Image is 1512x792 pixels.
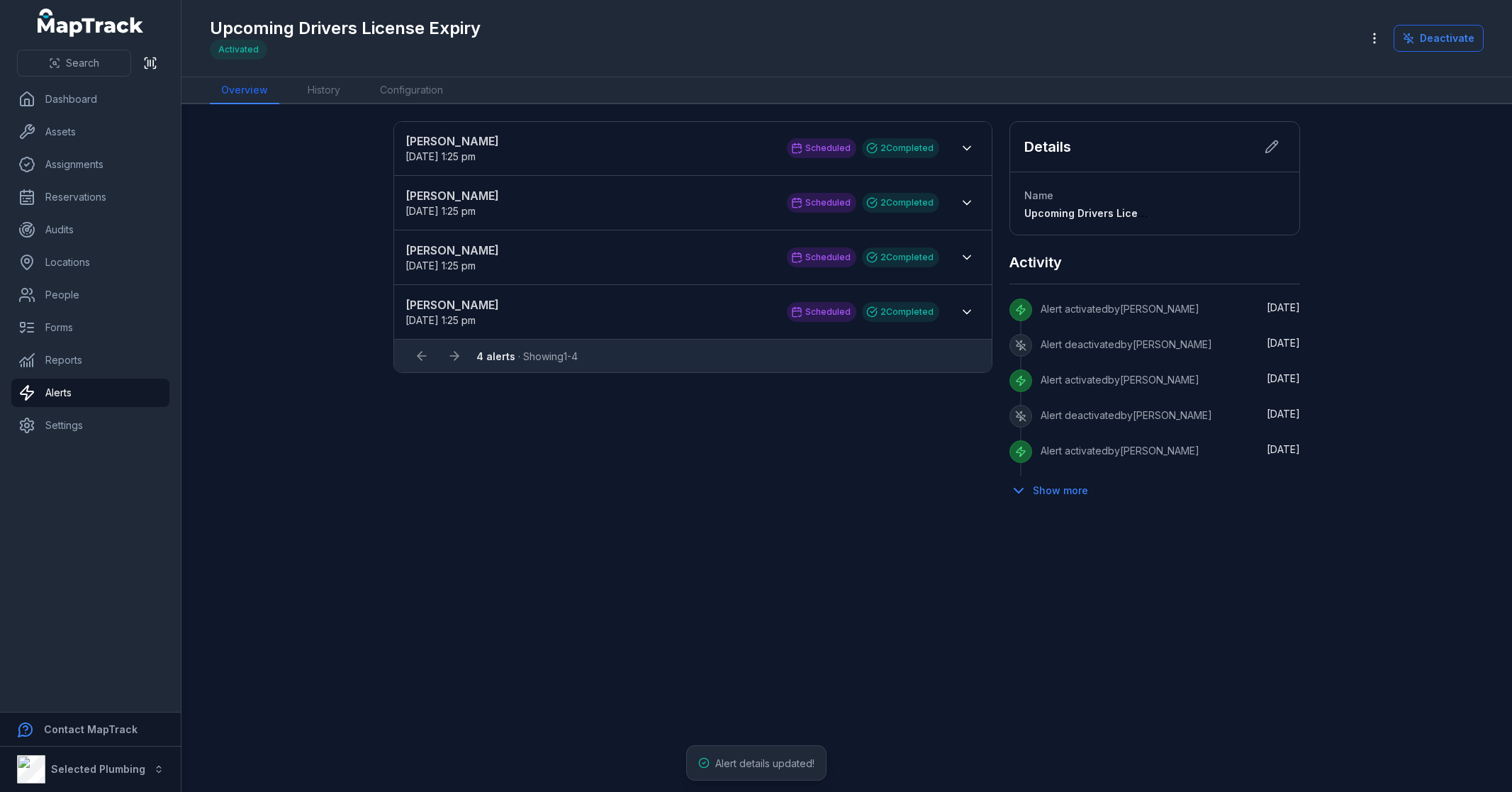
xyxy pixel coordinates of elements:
[210,17,481,40] h1: Upcoming Drivers License Expiry
[11,313,169,342] a: Forms
[405,296,773,313] strong: [PERSON_NAME]
[862,138,939,158] div: 2 Completed
[715,757,814,769] span: Alert details updated!
[11,118,169,146] a: Assets
[1394,25,1484,52] button: Deactivate
[1267,408,1300,420] span: [DATE]
[38,9,144,37] a: MapTrack
[11,183,169,211] a: Reservations
[405,133,773,150] strong: [PERSON_NAME]
[17,50,131,77] button: Search
[1009,252,1062,272] h2: Activity
[405,205,476,217] span: [DATE] 1:25 pm
[11,248,169,277] a: Locations
[405,296,773,328] a: [PERSON_NAME][DATE] 1:25 pm
[862,193,939,213] div: 2 Completed
[862,247,939,267] div: 2 Completed
[44,723,138,735] strong: Contact MapTrack
[1041,409,1212,421] span: Alert deactivated by [PERSON_NAME]
[11,411,169,440] a: Settings
[11,216,169,244] a: Audits
[405,150,476,162] time: 8/25/2025, 1:25:00 PM
[405,260,476,272] time: 8/25/2025, 1:25:00 PM
[210,77,279,104] a: Overview
[1009,476,1097,506] button: Show more
[11,346,169,374] a: Reports
[1267,337,1300,349] span: [DATE]
[787,247,856,267] div: Scheduled
[787,193,856,213] div: Scheduled
[405,205,476,217] time: 8/25/2025, 1:25:00 PM
[210,40,267,60] div: Activated
[1267,301,1300,313] time: 8/18/2025, 2:31:52 PM
[1024,137,1071,157] h2: Details
[66,56,99,70] span: Search
[405,187,773,204] strong: [PERSON_NAME]
[1041,445,1199,457] span: Alert activated by [PERSON_NAME]
[405,187,773,218] a: [PERSON_NAME][DATE] 1:25 pm
[405,314,476,326] span: [DATE] 1:25 pm
[11,150,169,179] a: Assignments
[1041,338,1212,350] span: Alert deactivated by [PERSON_NAME]
[1024,207,1189,219] span: Upcoming Drivers License Expiry
[11,85,169,113] a: Dashboard
[1267,301,1300,313] span: [DATE]
[1267,443,1300,455] span: [DATE]
[405,133,773,164] a: [PERSON_NAME][DATE] 1:25 pm
[1041,303,1199,315] span: Alert activated by [PERSON_NAME]
[1267,408,1300,420] time: 8/18/2025, 1:23:43 PM
[1267,372,1300,384] time: 8/18/2025, 1:23:53 PM
[11,379,169,407] a: Alerts
[787,138,856,158] div: Scheduled
[1024,189,1053,201] span: Name
[51,763,145,775] strong: Selected Plumbing
[787,302,856,322] div: Scheduled
[405,150,476,162] span: [DATE] 1:25 pm
[476,350,578,362] span: · Showing 1 - 4
[405,260,476,272] span: [DATE] 1:25 pm
[296,77,352,104] a: History
[11,281,169,309] a: People
[476,350,515,362] strong: 4 alerts
[1267,372,1300,384] span: [DATE]
[1267,337,1300,349] time: 8/18/2025, 2:30:53 PM
[405,242,773,273] a: [PERSON_NAME][DATE] 1:25 pm
[1267,443,1300,455] time: 8/18/2025, 1:23:33 PM
[369,77,454,104] a: Configuration
[862,302,939,322] div: 2 Completed
[1041,374,1199,386] span: Alert activated by [PERSON_NAME]
[405,314,476,326] time: 8/25/2025, 1:25:00 PM
[405,242,773,259] strong: [PERSON_NAME]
